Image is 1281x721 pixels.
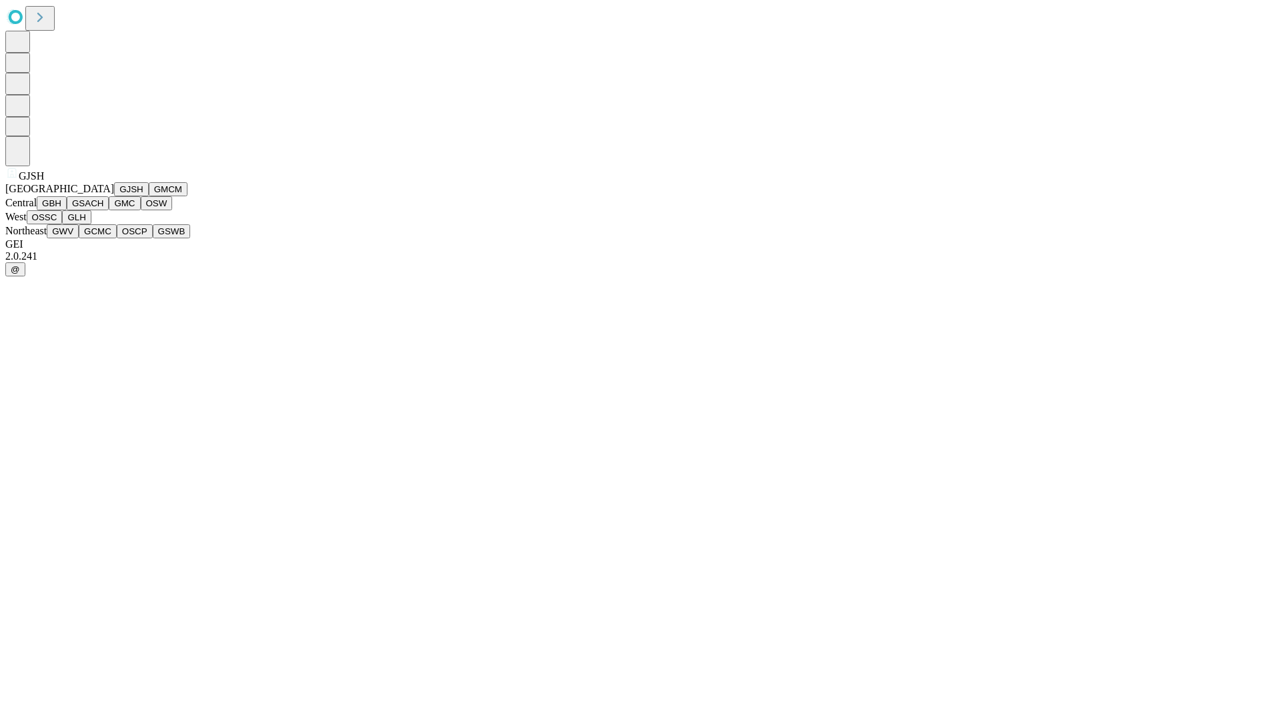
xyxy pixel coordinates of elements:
span: Central [5,197,37,208]
button: GLH [62,210,91,224]
button: GMC [109,196,140,210]
button: GWV [47,224,79,238]
span: Northeast [5,225,47,236]
button: GSWB [153,224,191,238]
span: GJSH [19,170,44,182]
span: @ [11,264,20,274]
button: OSCP [117,224,153,238]
div: 2.0.241 [5,250,1276,262]
button: GCMC [79,224,117,238]
button: OSSC [27,210,63,224]
button: OSW [141,196,173,210]
button: GSACH [67,196,109,210]
button: GJSH [114,182,149,196]
button: GMCM [149,182,187,196]
div: GEI [5,238,1276,250]
span: West [5,211,27,222]
button: GBH [37,196,67,210]
button: @ [5,262,25,276]
span: [GEOGRAPHIC_DATA] [5,183,114,194]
